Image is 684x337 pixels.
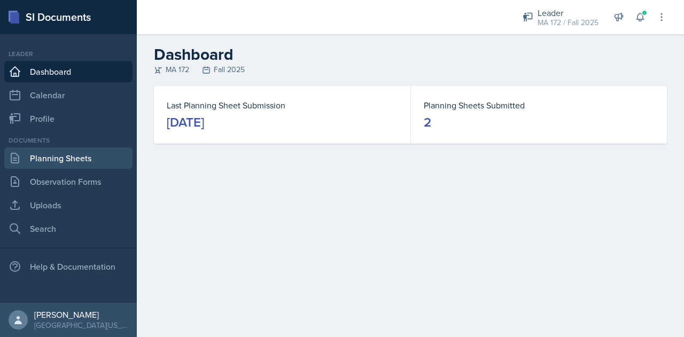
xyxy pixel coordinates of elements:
dt: Planning Sheets Submitted [424,99,654,112]
a: Dashboard [4,61,133,82]
div: Documents [4,136,133,145]
dt: Last Planning Sheet Submission [167,99,398,112]
a: Planning Sheets [4,147,133,169]
div: [DATE] [167,114,204,131]
div: Help & Documentation [4,256,133,277]
div: [GEOGRAPHIC_DATA][US_STATE] in [GEOGRAPHIC_DATA] [34,320,128,331]
a: Search [4,218,133,239]
div: 2 [424,114,431,131]
a: Observation Forms [4,171,133,192]
a: Calendar [4,84,133,106]
h2: Dashboard [154,45,667,64]
div: Leader [4,49,133,59]
div: MA 172 Fall 2025 [154,64,667,75]
div: [PERSON_NAME] [34,309,128,320]
a: Uploads [4,194,133,216]
a: Profile [4,108,133,129]
div: MA 172 / Fall 2025 [538,17,598,28]
div: Leader [538,6,598,19]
